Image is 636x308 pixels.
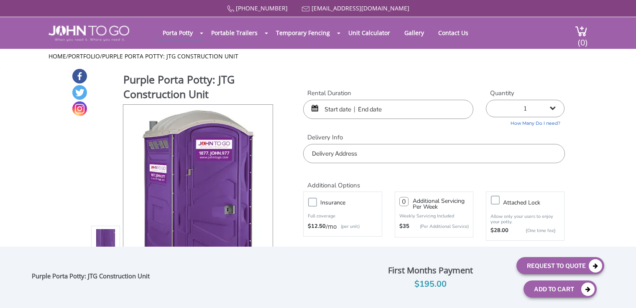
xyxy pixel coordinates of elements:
a: Contact Us [432,25,475,41]
strong: $28.00 [490,227,508,235]
img: JOHN to go [49,25,129,41]
a: Porta Potty [156,25,199,41]
input: Start date | End date [303,100,473,119]
a: Gallery [398,25,430,41]
p: {One time fee} [513,227,556,235]
a: Portable Trailers [205,25,264,41]
span: (0) [577,30,587,48]
label: Quantity [486,89,564,98]
p: Full coverage [308,212,377,220]
p: (per unit) [337,222,360,231]
a: Portfolio [68,52,100,60]
ul: / / [49,52,587,61]
div: /mo [308,222,377,231]
h3: Insurance [320,197,386,208]
h1: Purple Porta Potty: JTG Construction Unit [123,72,274,104]
div: $195.00 [351,278,510,291]
strong: $35 [399,222,409,231]
h3: Additional Servicing Per Week [413,198,469,210]
a: [PHONE_NUMBER] [236,4,288,12]
h3: Attached lock [503,197,568,208]
img: Mail [302,6,310,12]
img: cart a [575,25,587,37]
a: Temporary Fencing [270,25,336,41]
a: Facebook [72,69,87,83]
a: [EMAIL_ADDRESS][DOMAIN_NAME] [312,4,409,12]
div: Purple Porta Potty: JTG Construction Unit [32,272,154,283]
input: Delivery Address [303,144,564,163]
a: Home [49,52,66,60]
button: Request To Quote [516,257,604,274]
img: Call [227,5,234,13]
label: Delivery Info [303,133,564,142]
a: Twitter [72,85,87,100]
p: Allow only your users to enjoy your potty. [490,214,560,225]
a: Instagram [72,101,87,116]
img: Product [135,105,262,301]
input: 0 [399,197,409,206]
h2: Additional Options [303,172,564,189]
strong: $12.50 [308,222,326,231]
a: Purple Porta Potty: JTG Construction Unit [102,52,238,60]
p: (Per Additional Service) [409,223,469,230]
div: First Months Payment [351,263,510,278]
p: Weekly Servicing Included [399,213,469,219]
a: Unit Calculator [342,25,396,41]
button: Add To Cart [524,280,597,298]
a: How Many Do I need? [486,117,564,127]
label: Rental Duration [303,89,473,98]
